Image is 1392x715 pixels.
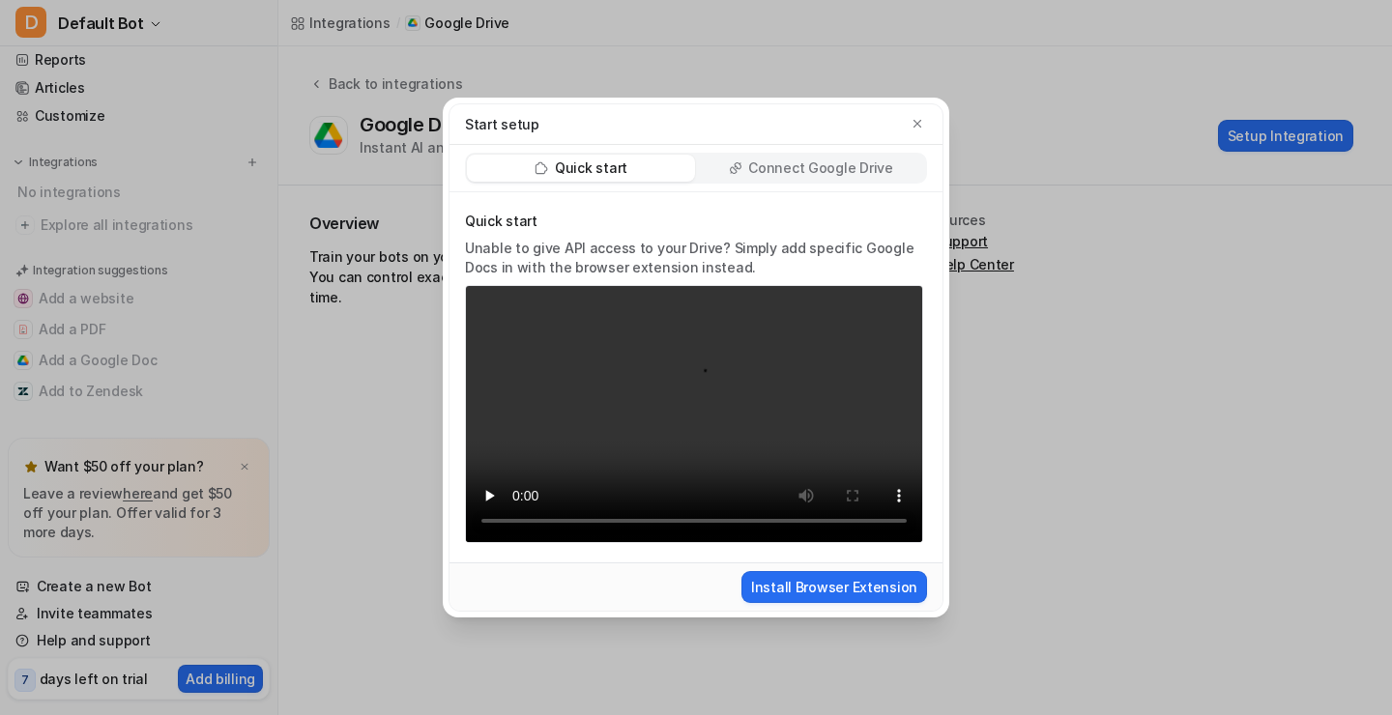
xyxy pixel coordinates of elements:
p: Unable to give API access to your Drive? Simply add specific Google Docs in with the browser exte... [465,239,923,277]
p: Start setup [465,114,539,134]
p: Connect Google Drive [748,158,892,178]
p: Quick start [465,212,923,231]
button: Install Browser Extension [741,571,927,603]
p: Quick start [555,158,627,178]
video: Your browser does not support the video tag. [465,285,923,543]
